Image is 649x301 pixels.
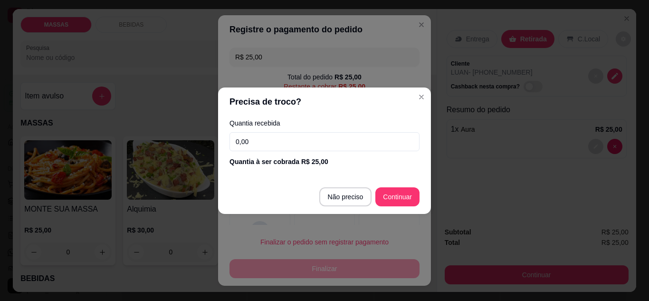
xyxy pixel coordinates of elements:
label: Quantia recebida [229,120,420,126]
button: Close [414,89,429,105]
div: Quantia à ser cobrada R$ 25,00 [229,157,420,166]
button: Não preciso [319,187,372,206]
header: Precisa de troco? [218,87,431,116]
button: Continuar [375,187,420,206]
